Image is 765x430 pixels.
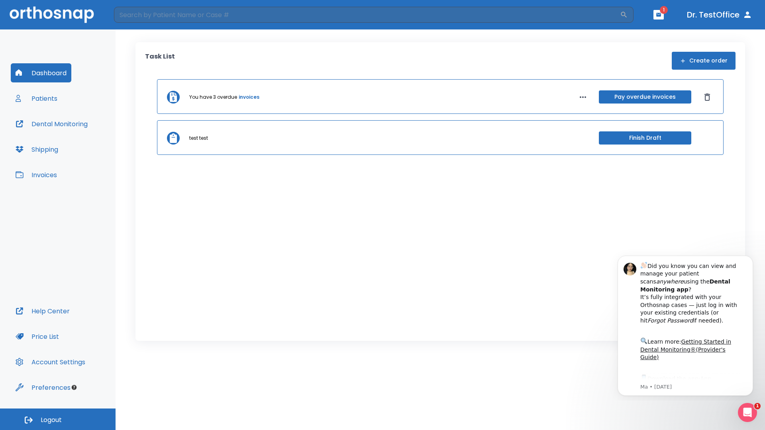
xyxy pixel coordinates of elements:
[10,6,94,23] img: Orthosnap
[35,127,106,141] a: App Store
[41,416,62,424] span: Logout
[754,403,761,409] span: 1
[11,140,63,159] button: Shipping
[11,352,90,371] button: Account Settings
[114,7,620,23] input: Search by Patient Name or Case #
[11,378,75,397] button: Preferences
[239,94,259,101] a: invoices
[145,52,175,70] p: Task List
[672,52,736,70] button: Create order
[11,89,62,108] button: Patients
[35,125,135,166] div: Download the app: | ​ Let us know if you need help getting started!
[189,94,237,101] p: You have 3 overdue
[35,135,135,142] p: Message from Ma, sent 7w ago
[738,403,757,422] iframe: Intercom live chat
[599,90,691,104] button: Pay overdue invoices
[684,8,755,22] button: Dr. TestOffice
[71,384,78,391] div: Tooltip anchor
[606,248,765,401] iframe: Intercom notifications message
[11,165,62,184] button: Invoices
[11,114,92,133] button: Dental Monitoring
[701,91,714,104] button: Dismiss
[189,135,208,142] p: test test
[11,63,71,82] button: Dashboard
[11,327,64,346] button: Price List
[135,12,141,19] button: Dismiss notification
[11,301,75,321] button: Help Center
[660,6,668,14] span: 1
[599,131,691,145] button: Finish Draft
